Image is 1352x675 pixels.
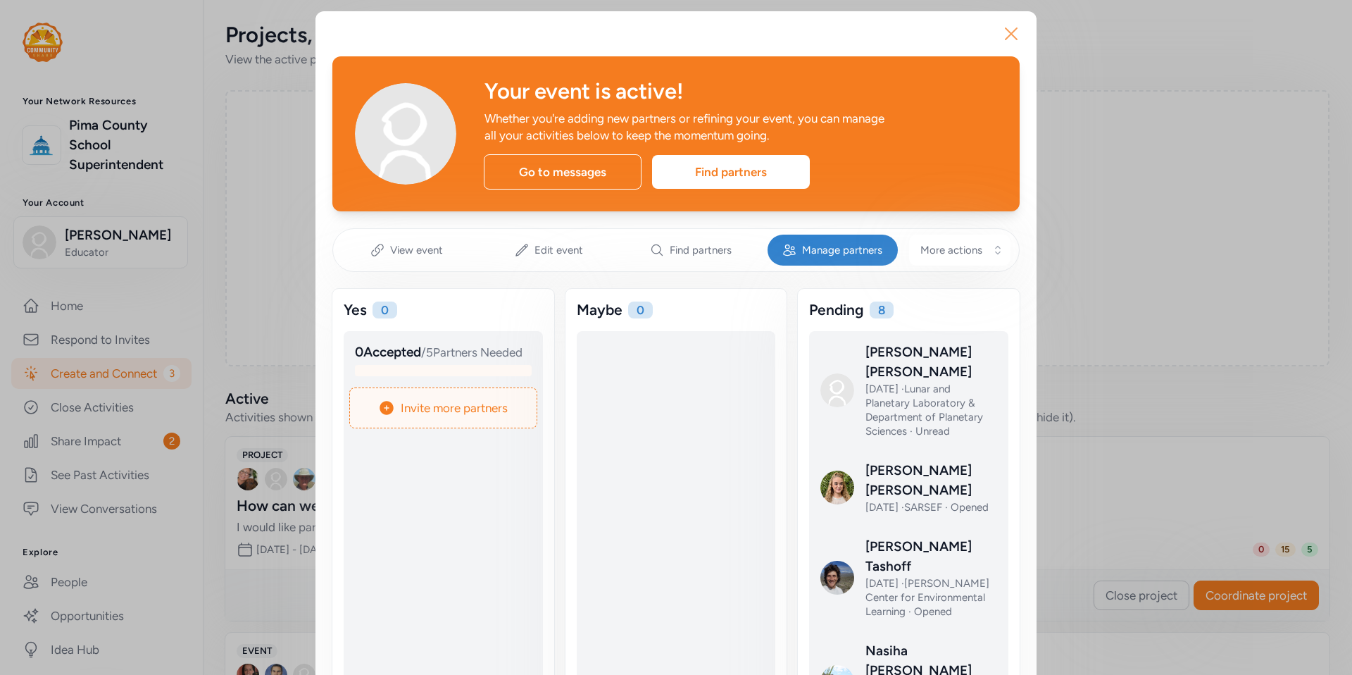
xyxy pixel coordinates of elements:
[390,243,443,257] span: View event
[355,342,532,362] div: / 5 Partners Needed
[484,79,997,104] div: Your event is active!
[809,300,864,320] div: Pending
[802,243,882,257] span: Manage partners
[484,154,641,190] div: Go to messages
[373,302,397,318] div: 0
[355,83,456,185] img: Avatar
[920,243,982,257] span: More actions
[670,243,732,257] span: Find partners
[401,400,508,416] span: Invite more partners
[355,344,421,360] span: 0 Accepted
[652,155,810,189] div: Find partners
[349,388,537,428] a: Invite more partners
[484,110,890,144] div: Whether you're adding new partners or refining your event, you can manage all your activities bel...
[577,300,622,320] div: Maybe
[344,300,367,320] div: Yes
[534,243,583,257] span: Edit event
[909,235,1010,266] button: More actions
[628,302,653,318] div: 0
[870,302,894,318] div: 8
